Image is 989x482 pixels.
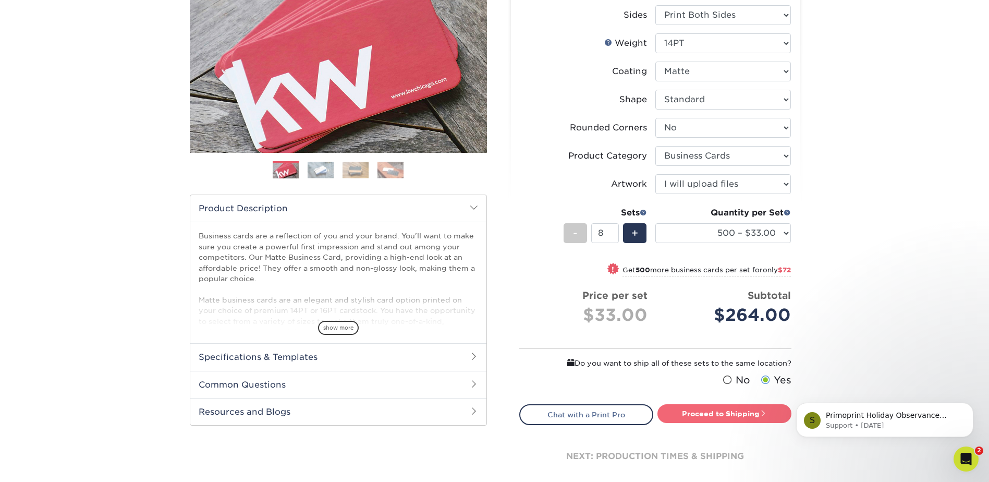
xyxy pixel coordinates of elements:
[190,398,486,425] h2: Resources and Blogs
[604,37,647,50] div: Weight
[778,266,791,274] span: $72
[273,158,299,184] img: Business Cards 01
[190,195,486,222] h2: Product Description
[528,303,648,328] div: $33.00
[199,231,478,379] p: Business cards are a reflection of you and your brand. You'll want to make sure you create a powe...
[573,225,578,241] span: -
[763,266,791,274] span: only
[624,9,647,21] div: Sides
[612,264,614,275] span: !
[190,371,486,398] h2: Common Questions
[564,207,647,219] div: Sets
[568,150,647,162] div: Product Category
[954,447,979,472] iframe: Intercom live chat
[655,207,791,219] div: Quantity per Set
[721,373,750,388] label: No
[611,178,647,190] div: Artwork
[636,266,650,274] strong: 500
[780,381,989,454] iframe: Intercom notifications message
[582,290,648,301] strong: Price per set
[759,373,791,388] label: Yes
[343,162,369,178] img: Business Cards 03
[622,266,791,276] small: Get more business cards per set for
[519,404,653,425] a: Chat with a Print Pro
[190,343,486,370] h2: Specifications & Templates
[612,65,647,78] div: Coating
[308,162,334,178] img: Business Cards 02
[570,122,647,134] div: Rounded Corners
[3,450,89,478] iframe: Google Customer Reviews
[619,93,647,106] div: Shape
[657,404,791,423] a: Proceed to Shipping
[377,162,404,178] img: Business Cards 04
[318,321,359,335] span: show more
[631,225,638,241] span: +
[975,447,983,455] span: 2
[748,290,791,301] strong: Subtotal
[663,303,791,328] div: $264.00
[519,357,791,369] div: Do you want to ship all of these sets to the same location?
